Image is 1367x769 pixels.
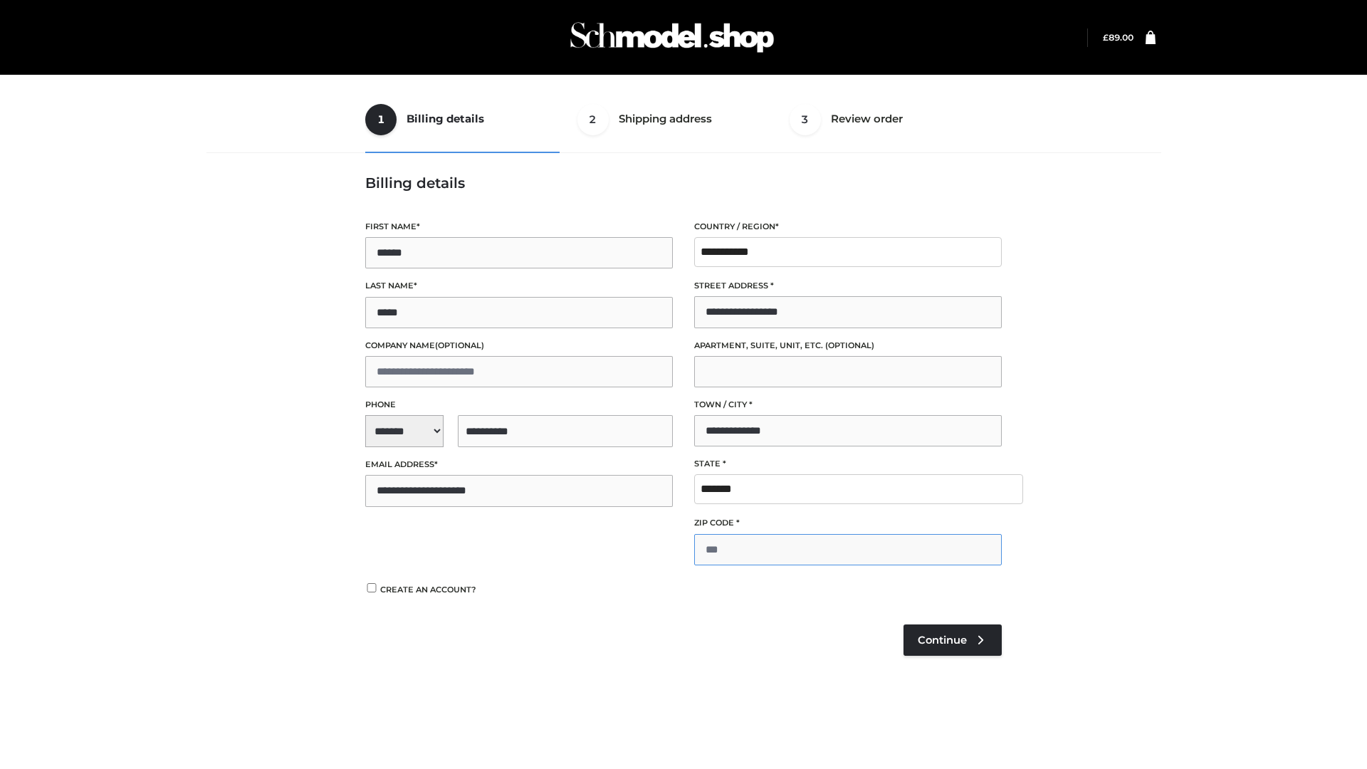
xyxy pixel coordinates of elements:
label: Country / Region [694,220,1002,234]
label: ZIP Code [694,516,1002,530]
img: Schmodel Admin 964 [565,9,779,66]
bdi: 89.00 [1103,32,1133,43]
label: Last name [365,279,673,293]
label: Company name [365,339,673,352]
a: £89.00 [1103,32,1133,43]
a: Continue [904,624,1002,656]
label: First name [365,220,673,234]
h3: Billing details [365,174,1002,192]
span: Create an account? [380,585,476,595]
span: £ [1103,32,1109,43]
input: Create an account? [365,583,378,592]
span: (optional) [825,340,874,350]
label: State [694,457,1002,471]
label: Phone [365,398,673,412]
label: Email address [365,458,673,471]
span: (optional) [435,340,484,350]
label: Town / City [694,398,1002,412]
label: Street address [694,279,1002,293]
label: Apartment, suite, unit, etc. [694,339,1002,352]
span: Continue [918,634,967,647]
